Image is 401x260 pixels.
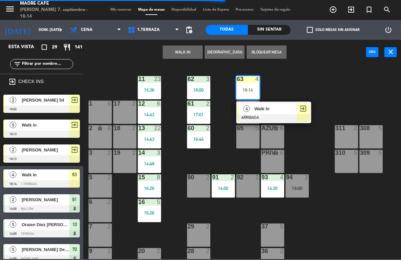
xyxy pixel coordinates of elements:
[138,125,139,131] div: 13
[71,146,79,154] span: exit_to_app
[10,146,16,153] span: 2
[354,125,358,131] div: 2
[52,43,57,51] span: 29
[10,97,16,103] span: 2
[107,8,135,12] span: Mis reservas
[107,125,111,131] div: 6
[57,26,65,34] i: arrow_drop_down
[206,25,248,35] div: Todas
[342,4,360,15] span: WALK IN
[22,196,69,203] span: [PERSON_NAME]
[157,101,161,107] div: 6
[137,28,160,32] span: 1.Terraza
[157,150,161,156] div: 3
[18,79,44,84] label: CHECK INS
[138,248,139,254] div: 20
[257,8,294,12] span: Tarjetas de regalo
[63,43,71,51] i: restaurant
[387,48,395,56] i: close
[354,150,358,156] div: 5
[138,112,161,117] div: 14:43
[10,122,16,128] span: 5
[138,174,139,180] div: 15
[307,27,359,33] label: Solo mesas sin asignar
[273,150,279,155] i: lock
[22,221,69,228] span: Oraien Diez [PERSON_NAME]
[138,211,161,215] div: 16:26
[255,174,259,180] div: 2
[206,101,210,107] div: 2
[132,125,136,131] div: 2
[97,125,103,131] i: lock
[262,248,262,254] div: 36
[138,137,161,141] div: 14:43
[236,88,260,92] div: 18:14
[368,48,376,56] i: power_input
[81,28,93,32] span: Cena
[347,6,355,14] i: exit_to_app
[206,125,210,131] div: 2
[10,221,16,228] span: 5
[71,121,79,129] span: exit_to_app
[168,8,200,12] span: Disponibilidad
[280,125,284,131] div: 6
[205,45,245,59] button: [GEOGRAPHIC_DATA]
[243,105,250,112] span: 4
[299,105,307,113] span: exit_to_app
[138,161,161,166] div: 14:48
[107,223,111,229] div: 2
[10,171,16,178] span: 4
[22,122,69,129] span: Walk in
[383,6,391,14] i: search
[304,174,308,180] div: 2
[262,150,262,156] div: PRIV
[384,47,397,57] button: close
[384,26,392,34] i: power_settings_new
[206,223,210,229] div: 2
[22,97,69,104] span: [PERSON_NAME] 54
[200,8,232,12] span: Lista de Espera
[40,43,48,51] i: crop_square
[324,4,342,15] span: RESERVAR MESA
[329,6,337,14] i: add_circle_outline
[262,223,262,229] div: 37
[132,101,136,107] div: 2
[72,245,77,253] span: 70
[3,43,48,51] div: Esta vista
[187,137,210,141] div: 16:44
[5,4,15,14] i: menu
[365,6,373,14] i: turned_in_not
[280,150,284,156] div: 6
[366,47,378,57] button: power_input
[138,186,161,191] div: 16:26
[360,4,378,15] span: Reserva especial
[255,101,259,107] div: 5
[154,125,161,131] div: 22
[273,125,279,131] i: lock
[163,45,203,59] button: WALK IN
[72,196,77,204] span: 91
[262,125,262,131] div: AZUL
[280,223,284,229] div: 5
[8,78,16,86] i: exit_to_app
[255,105,297,112] span: Walk In
[248,25,291,35] div: Sin sentar
[21,60,73,68] input: Filtrar por nombre...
